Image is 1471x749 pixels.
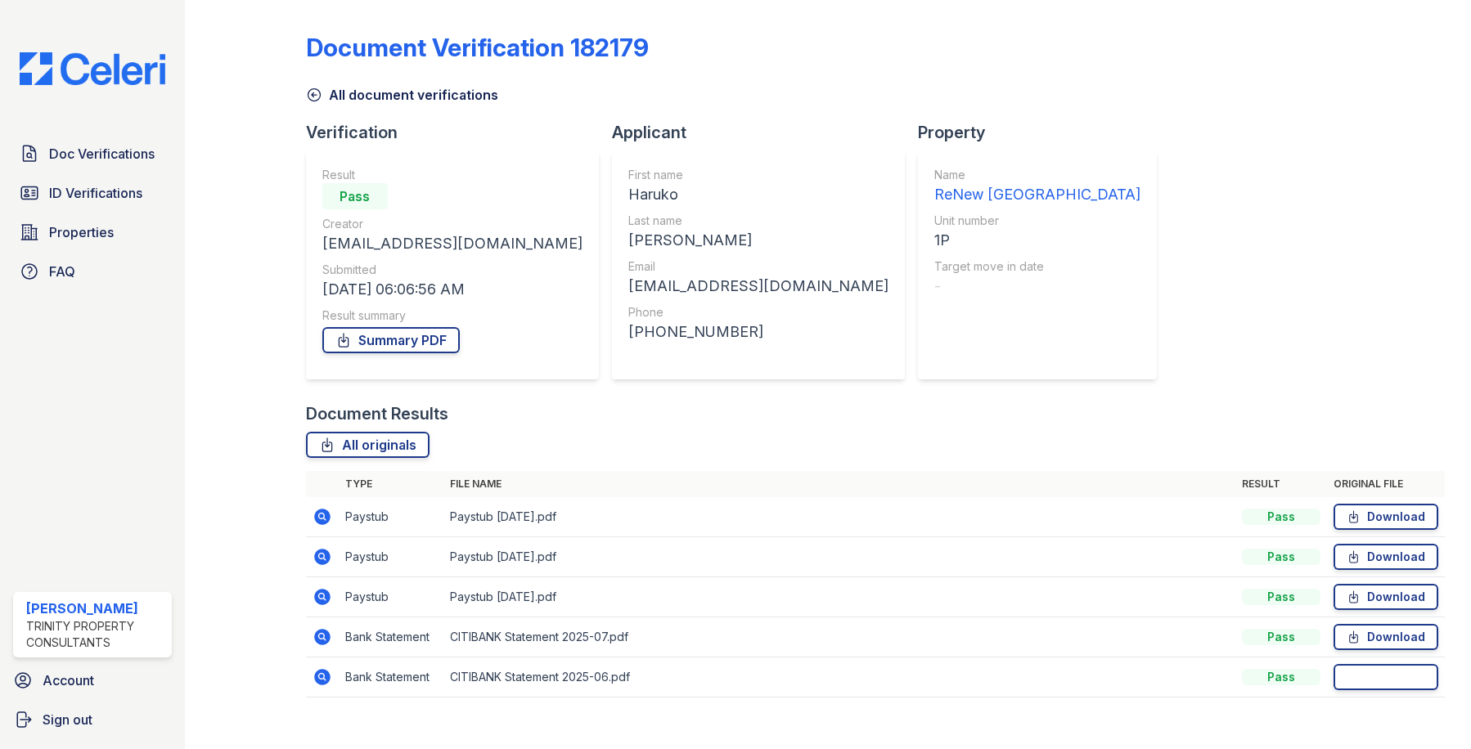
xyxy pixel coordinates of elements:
a: Download [1334,504,1438,530]
td: Paystub [DATE].pdf [443,577,1235,617]
a: Download [1334,544,1438,570]
a: Sign out [7,703,178,736]
a: Properties [13,216,172,249]
div: Pass [1242,549,1320,565]
div: Pass [1242,589,1320,605]
a: All document verifications [306,85,498,105]
div: Pass [1242,669,1320,685]
div: Last name [628,213,888,229]
th: Original file [1327,471,1445,497]
a: FAQ [13,255,172,288]
td: Paystub [339,497,443,537]
div: Haruko [628,183,888,206]
a: Doc Verifications [13,137,172,170]
span: Sign out [43,710,92,729]
div: Submitted [322,262,583,278]
div: - [934,275,1140,298]
td: Bank Statement [339,657,443,697]
div: Email [628,258,888,275]
a: All originals [306,432,430,458]
a: Download [1334,624,1438,650]
img: CE_Logo_Blue-a8612792a0a2168367f1c8372b55b34899dd931a85d93a1a3d3e32e68fde9ad4.png [7,52,178,85]
div: Phone [628,304,888,321]
th: Type [339,471,443,497]
div: [EMAIL_ADDRESS][DOMAIN_NAME] [322,232,583,255]
div: Name [934,167,1140,183]
div: Creator [322,216,583,232]
a: Summary PDF [322,327,460,353]
td: Bank Statement [339,617,443,657]
div: Document Verification 182179 [306,33,649,62]
div: Unit number [934,213,1140,229]
span: ID Verifications [49,183,142,203]
div: First name [628,167,888,183]
div: Result [322,167,583,183]
div: [PERSON_NAME] [26,599,165,618]
td: CITIBANK Statement 2025-07.pdf [443,617,1235,657]
div: [PERSON_NAME] [628,229,888,252]
a: Account [7,664,178,697]
th: File name [443,471,1235,497]
div: Pass [322,183,388,209]
div: [PHONE_NUMBER] [628,321,888,343]
div: Applicant [612,121,918,144]
div: [DATE] 06:06:56 AM [322,278,583,301]
a: ID Verifications [13,177,172,209]
a: Name ReNew [GEOGRAPHIC_DATA] [934,167,1140,206]
div: ReNew [GEOGRAPHIC_DATA] [934,183,1140,206]
span: Account [43,671,94,690]
div: 1P [934,229,1140,252]
div: Trinity Property Consultants [26,618,165,651]
div: Verification [306,121,612,144]
div: Pass [1242,629,1320,645]
a: Download [1334,584,1438,610]
div: Target move in date [934,258,1140,275]
div: [EMAIL_ADDRESS][DOMAIN_NAME] [628,275,888,298]
div: Document Results [306,402,448,425]
div: Property [918,121,1170,144]
div: Pass [1242,509,1320,525]
span: FAQ [49,262,75,281]
td: Paystub [DATE].pdf [443,497,1235,537]
span: Doc Verifications [49,144,155,164]
td: Paystub [DATE].pdf [443,537,1235,577]
td: CITIBANK Statement 2025-06.pdf [443,657,1235,697]
td: Paystub [339,537,443,577]
td: Paystub [339,577,443,617]
span: Properties [49,222,114,242]
div: Result summary [322,307,583,324]
th: Result [1235,471,1327,497]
